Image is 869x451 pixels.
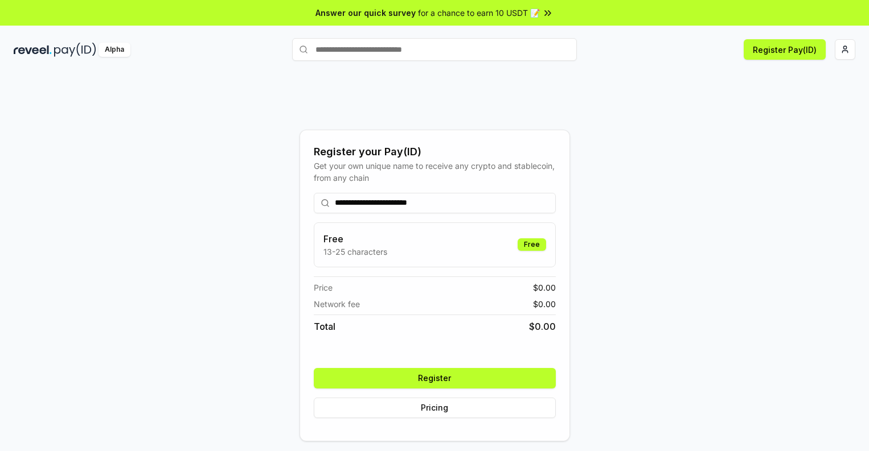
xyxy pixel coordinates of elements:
[529,320,556,333] span: $ 0.00
[744,39,826,60] button: Register Pay(ID)
[314,144,556,160] div: Register your Pay(ID)
[533,298,556,310] span: $ 0.00
[518,238,546,251] div: Free
[323,232,387,246] h3: Free
[315,7,416,19] span: Answer our quick survey
[418,7,540,19] span: for a chance to earn 10 USDT 📝
[314,282,333,293] span: Price
[99,43,130,57] div: Alpha
[314,160,556,184] div: Get your own unique name to receive any crypto and stablecoin, from any chain
[54,43,96,57] img: pay_id
[314,320,335,333] span: Total
[314,298,360,310] span: Network fee
[14,43,52,57] img: reveel_dark
[314,398,556,418] button: Pricing
[533,282,556,293] span: $ 0.00
[323,246,387,258] p: 13-25 characters
[314,368,556,388] button: Register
